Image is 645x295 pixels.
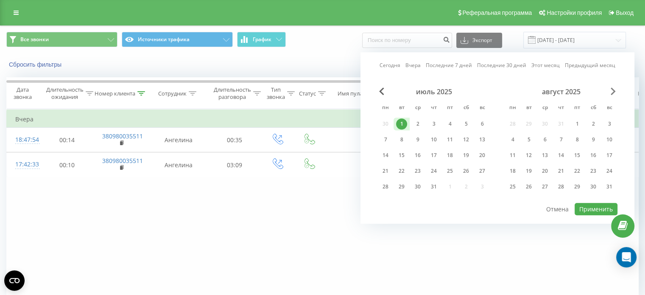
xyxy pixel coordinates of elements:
div: ср 13 авг. 2025 г. [537,149,553,162]
div: вс 31 авг. 2025 г. [601,180,617,193]
abbr: воскресенье [603,102,616,115]
font: 23 [590,167,596,174]
div: пн 4 авг. 2025 г. [505,133,521,146]
button: Применить [575,203,617,215]
font: Номер клиента [95,90,135,97]
font: 24 [431,167,437,174]
abbr: окружающая среда [411,102,424,115]
font: 29 [399,183,405,190]
font: 380980035511 [102,132,143,140]
font: 00:14 [59,136,75,144]
font: июль 2025 [416,87,452,96]
font: 10 [431,136,437,143]
font: 3 [608,120,611,127]
button: График [237,32,286,47]
div: вт 12 авг. 2025 г. [521,149,537,162]
font: сб [464,104,469,111]
font: Статус [299,90,316,97]
div: пн 28 июля 2025 г. [377,180,394,193]
div: ср 16 июля 2025 г. [410,149,426,162]
font: 9 [416,136,419,143]
div: пт 15 авг. 2025 г. [569,149,585,162]
div: ср 23 июля 2025 г. [410,165,426,177]
abbr: воскресенье [476,102,489,115]
font: 14 [558,152,564,159]
div: чт 28 авг. 2025 г. [553,180,569,193]
div: вт 5 авг. 2025 г. [521,133,537,146]
div: чт 7 авг. 2025 г. [553,133,569,146]
font: 19 [526,167,532,174]
font: 7 [384,136,387,143]
abbr: понедельник [379,102,392,115]
font: 30 [590,183,596,190]
font: 2 [592,120,595,127]
div: вт 19 авг. 2025 г. [521,165,537,177]
font: 29 [574,183,580,190]
font: пт [574,104,580,111]
div: сб 16 авг. 2025 г. [585,149,601,162]
font: 5 [465,120,468,127]
font: 3 [433,120,436,127]
font: 16 [590,152,596,159]
font: 31 [606,183,612,190]
div: вс 10 авг. 2025 г. [601,133,617,146]
font: 13 [479,136,485,143]
font: 18:47:54 [15,135,39,143]
div: пт 22 авг. 2025 г. [569,165,585,177]
button: Источники трафика [122,32,233,47]
div: вс 24 авг. 2025 г. [601,165,617,177]
font: Длительность разговора [214,86,251,101]
font: август 2025 [542,87,581,96]
div: пт 11 июля 2025 г. [442,133,458,146]
font: сб [591,104,596,111]
div: пт 25 июля 2025 г. [442,165,458,177]
font: чт [558,104,564,111]
font: Имя пула [338,90,363,97]
a: 380980035511 [102,157,143,165]
font: 28 [558,183,564,190]
font: 13 [542,152,548,159]
font: 14 [383,152,388,159]
font: 5 [528,136,531,143]
abbr: пятница [444,102,456,115]
font: 27 [542,183,548,190]
font: 17 [431,152,437,159]
div: пн 11 авг. 2025 г. [505,149,521,162]
font: Экспорт [472,37,492,44]
font: 31 [431,183,437,190]
font: Источники трафика [138,36,190,43]
div: пн 14 июля 2025 г. [377,149,394,162]
div: пт 29 авг. 2025 г. [569,180,585,193]
font: 12 [526,152,532,159]
div: Открытый Интерком Мессенджер [616,247,637,267]
font: 00:35 [227,136,242,144]
font: 1 [576,120,579,127]
div: пн 21 июля 2025 г. [377,165,394,177]
div: пн 25 авг. 2025 г. [505,180,521,193]
font: Применить [579,205,613,213]
font: пн [509,104,516,111]
abbr: пятница [571,102,584,115]
abbr: суббота [460,102,472,115]
input: Поиск по номеру [362,33,452,48]
font: 8 [400,136,403,143]
font: 25 [510,183,516,190]
font: 4 [511,136,514,143]
abbr: понедельник [506,102,519,115]
font: 23 [415,167,421,174]
font: 18 [447,152,453,159]
font: 22 [574,167,580,174]
font: Все звонки [20,36,49,43]
font: пн [382,104,389,111]
font: Реферальная программа [462,9,532,16]
font: Длительность ожидания [46,86,84,101]
font: Отмена [546,205,569,213]
abbr: суббота [587,102,600,115]
font: Этот месяц [531,62,560,69]
font: 11 [510,152,516,159]
div: вс 13 июля 2025 г. [474,133,490,146]
div: пт 4 июля 2025 г. [442,118,458,130]
button: Отмена [542,203,573,215]
font: 6 [481,120,484,127]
